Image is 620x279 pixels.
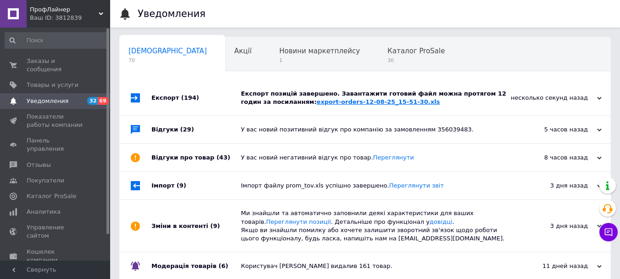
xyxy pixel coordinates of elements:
span: Покупатели [27,177,64,185]
div: Зміни в контенті [151,200,241,252]
span: Аналитика [27,208,61,216]
span: Новини маркетплейсу [279,47,360,55]
span: Каталог ProSale [27,192,76,200]
span: 69 [98,97,108,105]
span: Акції [235,47,252,55]
div: Відгуки про товар [151,144,241,171]
span: Кошелек компании [27,248,85,264]
button: Чат с покупателем [599,223,618,241]
span: 30 [387,57,445,64]
div: 8 часов назад [510,154,602,162]
span: Товары и услуги [27,81,78,89]
div: Ми знайшли та автоматично заповнили деякі характеристики для ваших товарів. . Детальніше про функ... [241,209,510,243]
span: (194) [181,94,199,101]
span: Панель управления [27,137,85,153]
span: 70 [128,57,207,64]
input: Поиск [5,32,108,49]
span: (29) [180,126,194,133]
div: несколько секунд назад [510,94,602,102]
span: Каталог ProSale [387,47,445,55]
span: Отзывы [27,161,51,169]
a: export-orders-12-08-25_15-51-30.xls [317,98,440,105]
span: (9) [177,182,186,189]
span: (43) [217,154,230,161]
span: Показатели работы компании [27,113,85,129]
a: Переглянути звіт [389,182,444,189]
div: Відгуки [151,116,241,143]
span: (6) [218,262,228,269]
span: (9) [210,222,220,229]
div: Ваш ID: 3812839 [30,14,110,22]
div: Користувач [PERSON_NAME] видалив 161 товар. [241,262,510,270]
div: Експорт позицій завершено. Завантажити готовий файл можна протягом 12 годин за посиланням: [241,90,510,106]
div: У вас новий негативний відгук про товар. [241,154,510,162]
div: У вас новий позитивний відгук про компанію за замовленням 356039483. [241,125,510,134]
span: [DEMOGRAPHIC_DATA] [128,47,207,55]
span: Управление сайтом [27,223,85,240]
span: 1 [279,57,360,64]
div: 11 дней назад [510,262,602,270]
span: Уведомления [27,97,68,105]
h1: Уведомления [138,8,206,19]
div: 3 дня назад [510,222,602,230]
span: ПрофЛайнер [30,6,99,14]
span: 32 [87,97,98,105]
div: 5 часов назад [510,125,602,134]
a: довідці [430,218,452,225]
div: Імпорт [151,172,241,199]
div: Імпорт файлу prom_tov.xls успішно завершено. [241,182,510,190]
div: Експорт [151,80,241,115]
div: 3 дня назад [510,182,602,190]
span: Заказы и сообщения [27,57,85,74]
a: Переглянути [373,154,414,161]
a: Переглянути позиції [266,218,331,225]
